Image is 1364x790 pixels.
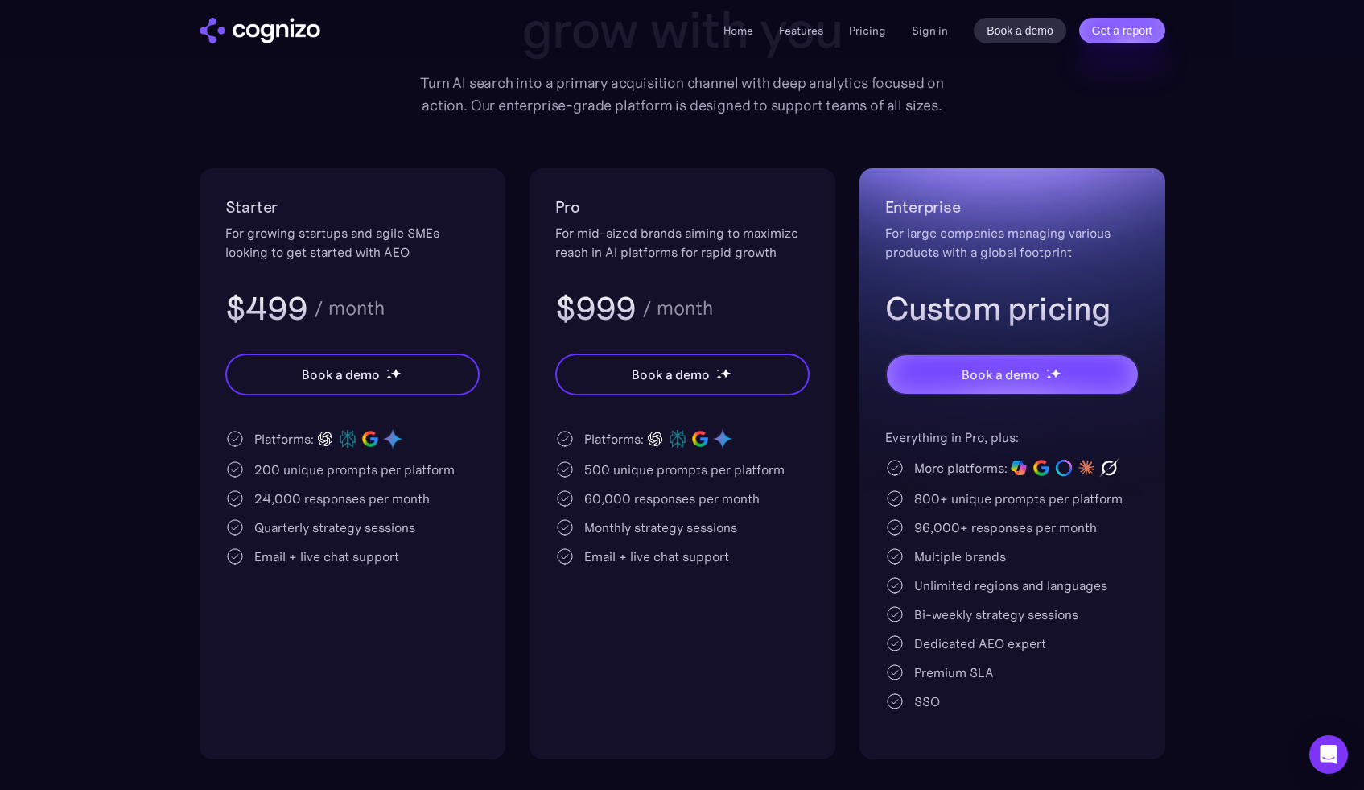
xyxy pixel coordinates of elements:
[584,489,760,508] div: 60,000 responses per month
[962,365,1039,384] div: Book a demo
[225,223,480,262] div: For growing startups and agile SMEs looking to get started with AEO
[314,299,385,318] div: / month
[254,489,430,508] div: 24,000 responses per month
[914,634,1046,653] div: Dedicated AEO expert
[914,663,994,682] div: Premium SLA
[885,223,1139,262] div: For large companies managing various products with a global footprint
[254,518,415,537] div: Quarterly strategy sessions
[254,547,399,566] div: Email + live chat support
[914,458,1008,478] div: More platforms:
[386,369,389,371] img: star
[914,692,940,711] div: SSO
[302,365,379,384] div: Book a demo
[1079,18,1165,43] a: Get a report
[555,194,810,220] h2: Pro
[885,354,1139,395] a: Book a demostarstarstar
[386,374,392,380] img: star
[584,460,785,479] div: 500 unique prompts per platform
[200,18,320,43] img: cognizo logo
[200,18,320,43] a: home
[716,374,722,380] img: star
[723,23,753,38] a: Home
[225,287,308,329] h3: $499
[225,194,480,220] h2: Starter
[720,368,731,378] img: star
[632,365,709,384] div: Book a demo
[912,21,948,40] a: Sign in
[555,223,810,262] div: For mid-sized brands aiming to maximize reach in AI platforms for rapid growth
[1046,374,1052,380] img: star
[716,369,719,371] img: star
[584,518,737,537] div: Monthly strategy sessions
[1309,735,1348,774] div: Open Intercom Messenger
[555,354,810,395] a: Book a demostarstarstar
[642,299,713,318] div: / month
[885,287,1139,329] h3: Custom pricing
[885,194,1139,220] h2: Enterprise
[1050,368,1061,378] img: star
[779,23,823,38] a: Features
[914,605,1078,624] div: Bi-weekly strategy sessions
[254,460,455,479] div: 200 unique prompts per platform
[584,547,729,566] div: Email + live chat support
[914,489,1123,508] div: 800+ unique prompts per platform
[849,23,886,38] a: Pricing
[885,428,1139,447] div: Everything in Pro, plus:
[914,576,1107,595] div: Unlimited regions and languages
[974,18,1066,43] a: Book a demo
[390,368,401,378] img: star
[584,429,644,449] div: Platforms:
[225,354,480,395] a: Book a demostarstarstar
[254,429,314,449] div: Platforms:
[914,547,1006,566] div: Multiple brands
[409,72,956,117] div: Turn AI search into a primary acquisition channel with deep analytics focused on action. Our ente...
[555,287,637,329] h3: $999
[914,518,1097,537] div: 96,000+ responses per month
[1046,369,1049,371] img: star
